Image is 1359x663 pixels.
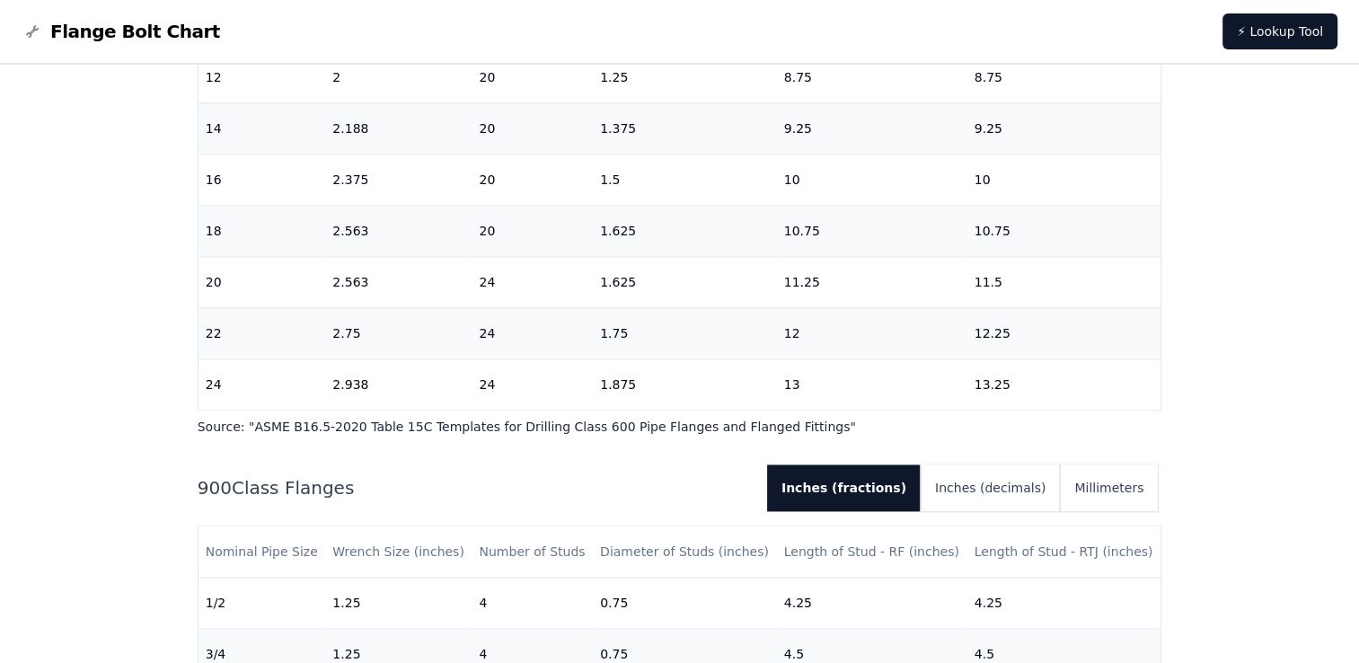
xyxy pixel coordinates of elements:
td: 1.25 [325,578,472,629]
td: 9.25 [967,102,1161,154]
td: 2.75 [325,307,472,358]
th: Diameter of Studs (inches) [593,526,777,578]
td: 11.25 [777,256,967,307]
td: 20 [472,51,593,102]
button: Inches (decimals) [921,464,1060,511]
td: 24 [199,358,326,410]
td: 10 [967,154,1161,205]
td: 20 [472,205,593,256]
td: 13 [777,358,967,410]
td: 1.625 [593,205,777,256]
td: 8.75 [777,51,967,102]
th: Wrench Size (inches) [325,526,472,578]
td: 1.875 [593,358,777,410]
button: Inches (fractions) [767,464,921,511]
td: 4.25 [777,578,967,629]
button: Millimeters [1060,464,1158,511]
span: Flange Bolt Chart [50,19,220,44]
td: 1.625 [593,256,777,307]
td: 0.75 [593,578,777,629]
td: 1.375 [593,102,777,154]
td: 2 [325,51,472,102]
p: Source: " ASME B16.5-2020 Table 15C Templates for Drilling Class 600 Pipe Flanges and Flanged Fit... [198,418,1162,436]
td: 20 [472,154,593,205]
td: 2.375 [325,154,472,205]
th: Number of Studs [472,526,593,578]
td: 1.5 [593,154,777,205]
td: 8.75 [967,51,1161,102]
td: 1/2 [199,578,326,629]
td: 12 [199,51,326,102]
td: 20 [199,256,326,307]
td: 24 [472,307,593,358]
td: 22 [199,307,326,358]
td: 10 [777,154,967,205]
td: 14 [199,102,326,154]
td: 2.188 [325,102,472,154]
td: 20 [472,102,593,154]
td: 11.5 [967,256,1161,307]
h2: 900 Class Flanges [198,475,753,500]
td: 24 [472,358,593,410]
a: ⚡ Lookup Tool [1222,13,1337,49]
td: 13.25 [967,358,1161,410]
a: Flange Bolt Chart LogoFlange Bolt Chart [22,19,220,44]
th: Nominal Pipe Size [199,526,326,578]
td: 18 [199,205,326,256]
td: 16 [199,154,326,205]
th: Length of Stud - RF (inches) [777,526,967,578]
td: 2.563 [325,205,472,256]
td: 10.75 [777,205,967,256]
td: 12.25 [967,307,1161,358]
td: 2.563 [325,256,472,307]
td: 4 [472,578,593,629]
td: 1.25 [593,51,777,102]
th: Length of Stud - RTJ (inches) [967,526,1161,578]
img: Flange Bolt Chart Logo [22,21,43,42]
td: 24 [472,256,593,307]
td: 9.25 [777,102,967,154]
td: 1.75 [593,307,777,358]
td: 10.75 [967,205,1161,256]
td: 12 [777,307,967,358]
td: 4.25 [967,578,1161,629]
td: 2.938 [325,358,472,410]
